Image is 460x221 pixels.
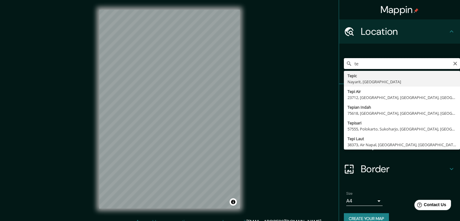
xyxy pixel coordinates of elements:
div: 38373, Air Napal, [GEOGRAPHIC_DATA], [GEOGRAPHIC_DATA], [GEOGRAPHIC_DATA] [347,142,456,148]
div: Tepisari [347,120,456,126]
div: Location [339,19,460,44]
canvas: Map [99,10,240,209]
div: Layout [339,133,460,157]
h4: Location [361,25,448,38]
h4: Border [361,163,448,175]
h4: Mappin [380,4,419,16]
h4: Layout [361,139,448,151]
div: 57555, Polokarto, Sukoharjo, [GEOGRAPHIC_DATA], [GEOGRAPHIC_DATA] [347,126,456,132]
div: 75618, [GEOGRAPHIC_DATA], [GEOGRAPHIC_DATA], [GEOGRAPHIC_DATA], [GEOGRAPHIC_DATA] [347,110,456,116]
div: Pins [339,84,460,108]
div: Style [339,108,460,133]
div: Tepi Laut [347,136,456,142]
div: Tepic [347,73,456,79]
img: pin-icon.png [414,8,419,13]
div: Nayarit, [GEOGRAPHIC_DATA] [347,79,456,85]
label: Size [346,191,353,196]
button: Clear [453,60,458,66]
div: Tepi Air [347,88,456,94]
input: Pick your city or area [344,58,460,69]
div: Border [339,157,460,181]
iframe: Help widget launcher [406,197,453,214]
button: Toggle attribution [230,198,237,206]
div: 23712, [GEOGRAPHIC_DATA], [GEOGRAPHIC_DATA], [GEOGRAPHIC_DATA], [GEOGRAPHIC_DATA] [347,94,456,101]
div: A4 [346,196,383,206]
div: Tepian Indah [347,104,456,110]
